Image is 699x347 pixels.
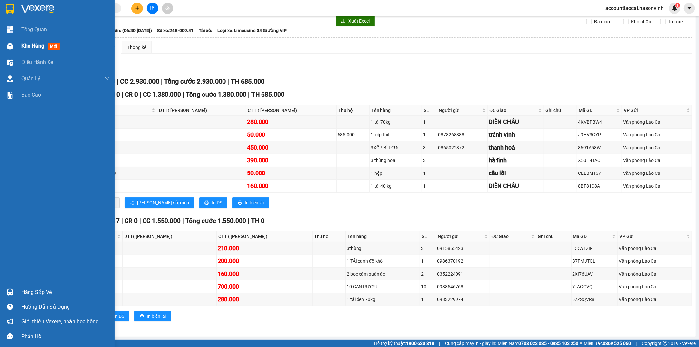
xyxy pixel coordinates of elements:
[624,107,685,114] span: VP Gửi
[21,302,110,312] div: Hướng dẫn sử dụng
[130,200,134,206] span: sort-ascending
[313,231,346,242] th: Thu hộ
[7,75,13,82] img: warehouse-icon
[666,18,685,25] span: Trên xe
[437,270,488,277] div: 0352224091
[204,200,209,206] span: printer
[437,283,488,290] div: 0988546768
[498,340,578,347] span: Miền Nam
[592,18,612,25] span: Đã giao
[371,170,420,177] div: 1 hộp
[338,131,368,138] div: 685.000
[573,270,617,277] div: 2XI76UAV
[134,311,171,321] button: printerIn biên lai
[437,257,488,265] div: 0986370192
[247,143,335,152] div: 450.000
[371,157,420,164] div: 3 thùng hoa
[348,17,370,25] span: Xuất Excel
[7,318,13,325] span: notification
[572,268,618,280] td: 2XI76UAV
[125,197,194,208] button: sort-ascending[PERSON_NAME] sắp xếp
[121,217,123,225] span: |
[347,283,419,290] div: 10 CAN RƯỢU
[337,105,370,116] th: Thu hộ
[421,296,435,303] div: 1
[603,341,631,346] strong: 0369 525 060
[623,118,691,126] div: Văn phòng Lào Cai
[199,27,212,34] span: Tài xế:
[341,19,346,24] span: download
[117,77,118,85] span: |
[578,118,621,126] div: 4KVBPBW4
[577,141,622,154] td: 8691A58W
[347,270,419,277] div: 2 bọc xám quần áo
[572,293,618,306] td: 57ZSQVR8
[423,170,436,177] div: 1
[622,141,692,154] td: Văn phòng Lào Cai
[600,4,669,12] span: accountlaocai.hasonvinh
[421,270,435,277] div: 2
[248,91,250,98] span: |
[347,257,419,265] div: 1 TẢI xanh đồ khô
[231,77,264,85] span: TH 685.000
[422,105,437,116] th: SL
[573,233,611,240] span: Mã GD
[336,16,375,26] button: downloadXuất Excel
[371,182,420,190] div: 1 tải 40 kg
[618,242,692,255] td: Văn phòng Lào Cai
[247,130,335,139] div: 50.000
[125,217,138,225] span: CR 0
[140,91,141,98] span: |
[140,314,144,319] span: printer
[217,231,312,242] th: CTT ( [PERSON_NAME])
[346,231,420,242] th: Tên hàng
[684,3,695,14] button: caret-down
[573,283,617,290] div: YTAGCVQI
[371,118,420,126] div: 1 tải 70kg
[573,245,617,252] div: IDDW1ZIF
[489,181,542,191] div: DIỄN CHÂU
[619,296,691,303] div: Văn phòng Lào Cai
[161,77,163,85] span: |
[577,167,622,180] td: CLLBMTS7
[7,26,13,33] img: dashboard-icon
[489,130,542,139] div: tránh vinh
[21,317,99,326] span: Giới thiệu Vexere, nhận hoa hồng
[622,154,692,167] td: Văn phòng Lào Cai
[438,144,486,151] div: 0865022872
[406,341,434,346] strong: 1900 633 818
[572,255,618,268] td: B7FMJTGL
[578,182,621,190] div: 8BF81C8A
[21,332,110,341] div: Phản hồi
[489,156,542,165] div: hà tĩnh
[618,293,692,306] td: Văn phòng Lào Cai
[251,217,264,225] span: TH 0
[636,340,637,347] span: |
[577,116,622,129] td: 4KVBPBW4
[536,231,572,242] th: Ghi chú
[544,105,577,116] th: Ghi chú
[101,311,129,321] button: printerIn DS
[623,182,691,190] div: Văn phòng Lào Cai
[437,245,488,252] div: 0915855423
[619,233,685,240] span: VP Gửi
[489,143,542,152] div: thanh hoá
[623,131,691,138] div: Văn phòng Lào Cai
[619,245,691,252] div: Văn phòng Lào Cai
[423,131,436,138] div: 1
[137,199,189,206] span: [PERSON_NAME] sắp xếp
[572,242,618,255] td: IDDW1ZIF
[247,181,335,191] div: 160.000
[21,91,41,99] span: Báo cáo
[420,231,436,242] th: SL
[672,5,678,11] img: icon-new-feature
[619,270,691,277] div: Văn phòng Lào Cai
[371,131,420,138] div: 1 xốp thịt
[618,268,692,280] td: Văn phòng Lào Cai
[347,296,419,303] div: 1 tải đen 70kg
[218,256,311,266] div: 200.000
[489,107,537,114] span: ĐC Giao
[619,257,691,265] div: Văn phòng Lào Cai
[438,131,486,138] div: 0878268888
[371,144,420,151] div: 3XỐP BÌ LỢN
